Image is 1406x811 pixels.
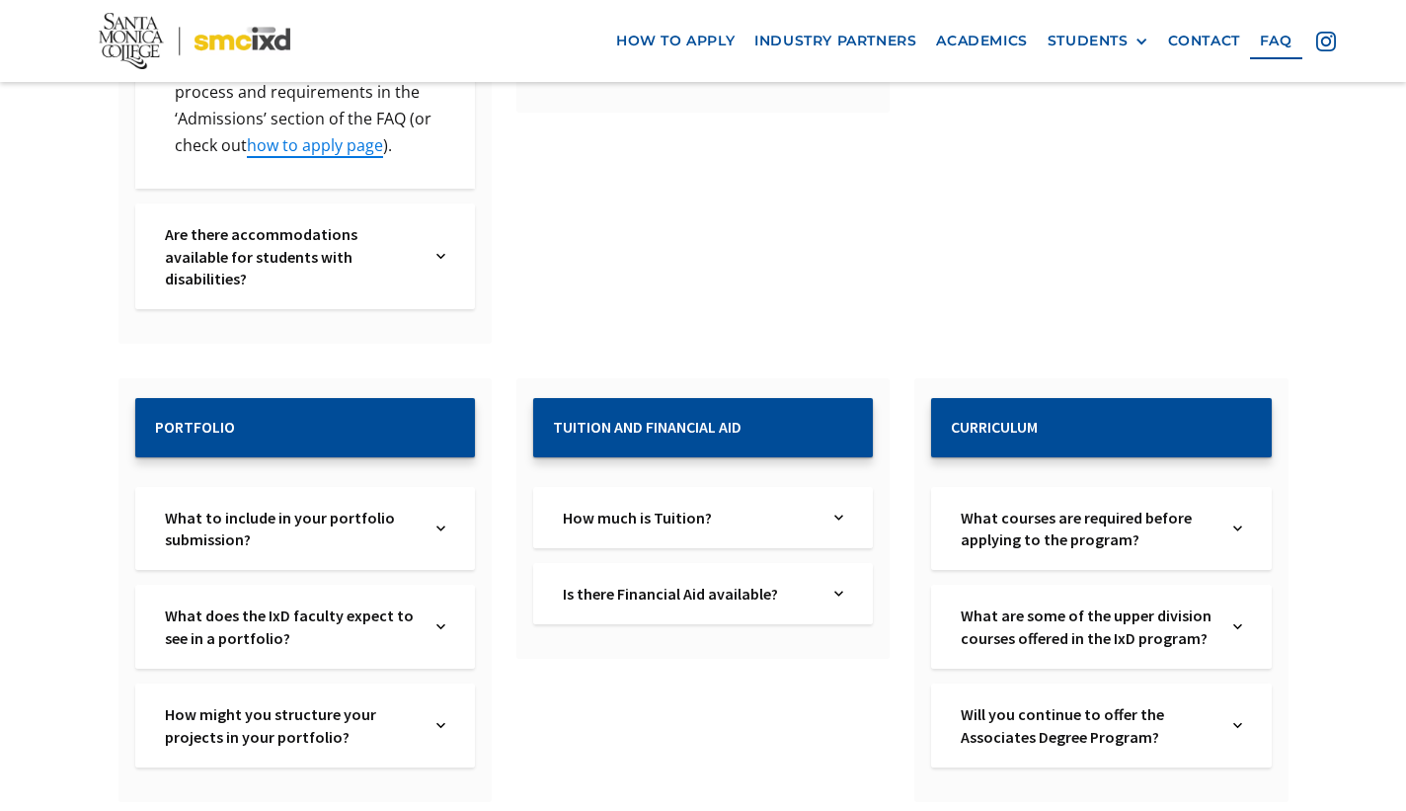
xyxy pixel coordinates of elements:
a: What to include in your portfolio submission? [165,507,418,551]
a: What are some of the upper division courses offered in the IxD program? [961,605,1213,649]
h2: Portfolio [155,418,455,437]
a: how to apply [606,23,744,59]
a: How much is Tuition? [563,507,816,528]
a: What courses are required before applying to the program? [961,507,1213,551]
img: icon - instagram [1316,32,1336,51]
a: Are there accommodations available for students with disabilities? [165,223,418,289]
a: Is there Financial Aid available? [563,583,816,605]
a: Academics [926,23,1037,59]
a: how to apply page [247,134,383,158]
div: STUDENTS [1048,33,1129,49]
a: Will you continue to offer the Associates Degree Program? [961,703,1213,748]
a: industry partners [744,23,926,59]
a: How might you structure your projects in your portfolio? [165,703,418,748]
h2: Tuition and Financial Aid [553,418,853,437]
a: faq [1250,23,1302,59]
div: STUDENTS [1048,33,1148,49]
img: Santa Monica College - SMC IxD logo [99,13,290,69]
h2: Curriculum [951,418,1251,437]
a: contact [1158,23,1250,59]
a: What does the IxD faculty expect to see in a portfolio? [165,605,418,649]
